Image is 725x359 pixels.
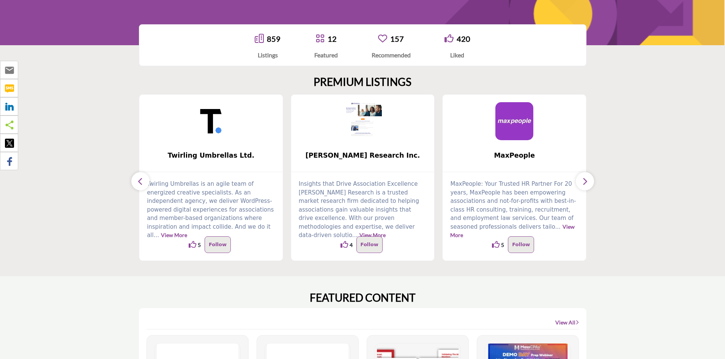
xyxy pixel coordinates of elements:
button: Follow [356,236,383,253]
span: ... [555,223,560,230]
a: View More [450,223,574,239]
span: [PERSON_NAME] Research Inc. [303,150,423,160]
h2: PREMIUM LISTINGS [314,76,411,89]
p: Insights that Drive Association Excellence [PERSON_NAME] Research is a trusted market research fi... [299,180,427,240]
a: 859 [267,34,281,43]
i: Go to Liked [444,34,454,43]
a: 420 [457,34,470,43]
button: Follow [508,236,534,253]
img: MaxPeople [495,102,533,140]
img: Twirling Umbrellas Ltd. [192,102,230,140]
span: ... [352,232,358,239]
p: Follow [209,240,227,249]
a: [PERSON_NAME] Research Inc. [291,145,435,166]
span: 5 [198,241,201,249]
b: Bramm Research Inc. [303,145,423,166]
a: Go to Featured [315,34,325,44]
a: View More [161,232,187,238]
span: Twirling Umbrellas Ltd. [151,150,271,160]
button: Follow [205,236,231,253]
span: ... [154,232,159,239]
a: View All [555,319,579,326]
b: Twirling Umbrellas Ltd. [151,145,271,166]
a: Go to Recommended [378,34,387,44]
div: Recommended [372,51,411,60]
div: Listings [255,51,281,60]
b: MaxPeople [454,145,575,166]
a: 12 [328,34,337,43]
p: Follow [361,240,378,249]
span: 4 [350,241,353,249]
p: Twirling Umbrellas is an agile team of energized creative specialists. As an independent agency, ... [147,180,275,240]
a: MaxPeople [443,145,586,166]
p: Follow [512,240,530,249]
div: Featured [314,51,338,60]
a: Twirling Umbrellas Ltd. [139,145,283,166]
a: 157 [390,34,404,43]
span: MaxPeople [454,150,575,160]
div: Liked [444,51,470,60]
a: View More [359,232,386,238]
h2: FEATURED CONTENT [310,291,416,304]
span: 5 [501,241,504,249]
p: MaxPeople: Your Trusted HR Partner For 20 years, MaxPeople has been empowering associations and n... [450,180,578,240]
img: Bramm Research Inc. [344,102,382,140]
